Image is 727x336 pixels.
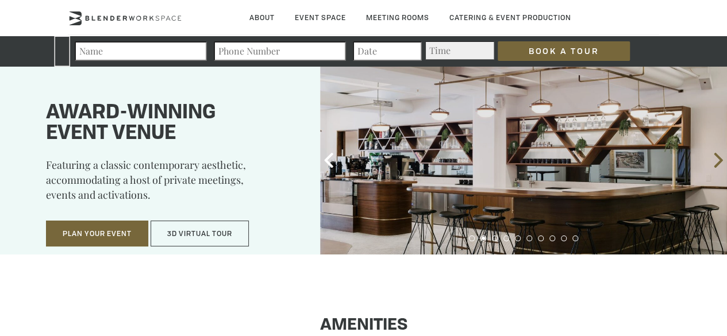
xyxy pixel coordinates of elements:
[46,221,148,247] button: Plan Your Event
[151,221,249,247] button: 3D Virtual Tour
[353,41,422,61] input: Date
[214,41,346,61] input: Phone Number
[46,103,291,144] h1: Award-winning event venue
[46,157,291,210] p: Featuring a classic contemporary aesthetic, accommodating a host of private meetings, events and ...
[75,41,207,61] input: Name
[36,316,691,335] h1: Amenities
[498,41,630,61] input: Book a Tour
[670,281,727,336] iframe: Chat Widget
